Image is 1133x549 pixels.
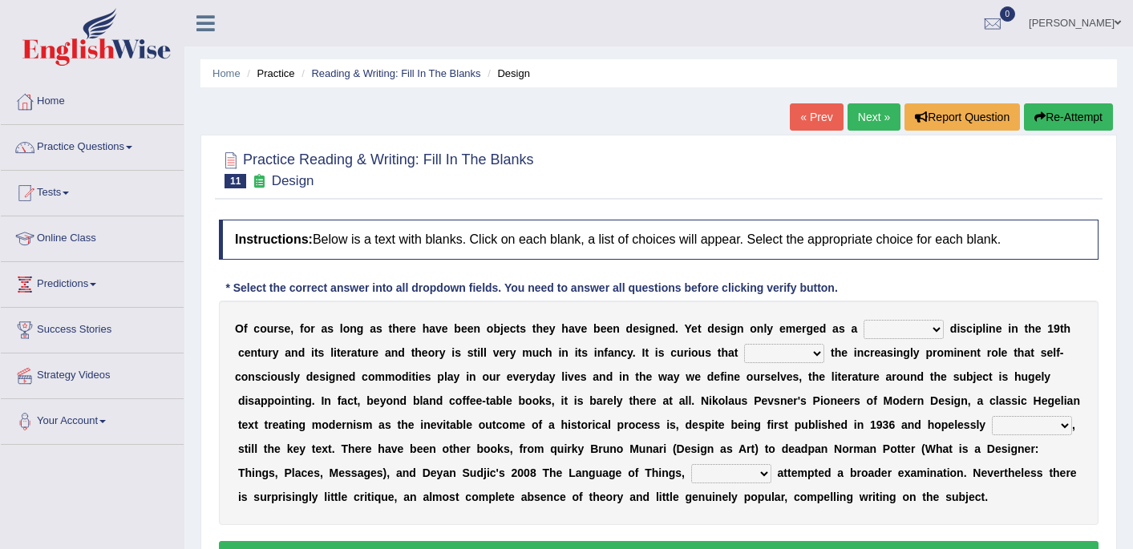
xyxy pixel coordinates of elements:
b: g [649,322,656,335]
b: d [669,322,676,335]
b: h [423,322,430,335]
b: t [411,346,415,359]
b: v [575,322,581,335]
b: u [489,370,496,383]
b: e [422,346,428,359]
b: h [835,346,842,359]
b: i [594,346,597,359]
b: c [864,346,870,359]
b: b [454,322,461,335]
b: o [991,346,998,359]
b: h [392,322,399,335]
b: b [593,322,601,335]
b: n [1011,322,1018,335]
b: c [238,346,245,359]
b: h [561,322,569,335]
b: n [335,370,342,383]
b: i [893,346,896,359]
b: o [343,322,350,335]
a: Home [1,79,184,119]
b: i [957,322,960,335]
b: d [626,322,633,335]
b: t [1060,322,1064,335]
b: s [255,370,261,383]
small: Design [272,173,314,188]
b: i [477,346,480,359]
b: c [510,322,516,335]
b: t [645,346,649,359]
li: Practice [243,66,294,81]
b: i [326,370,329,383]
b: n [655,322,662,335]
b: y [293,370,300,383]
button: Re-Attempt [1024,103,1113,131]
b: f [300,322,304,335]
b: u [267,322,274,335]
b: s [658,346,665,359]
b: e [543,322,549,335]
b: e [779,322,786,335]
b: e [662,322,669,335]
b: s [318,346,325,359]
b: h [721,346,728,359]
b: i [558,346,561,359]
b: c [539,346,545,359]
b: j [500,322,504,335]
b: e [442,322,448,335]
b: m [385,370,395,383]
b: d [707,322,714,335]
b: a [543,370,549,383]
b: u [677,346,684,359]
li: Design [484,66,530,81]
b: t [635,370,639,383]
b: y [913,346,920,359]
b: i [645,322,649,335]
b: h [639,370,646,383]
b: s [721,322,727,335]
b: s [425,370,431,383]
b: t [1014,346,1018,359]
b: n [622,370,629,383]
b: y [454,370,460,383]
b: n [896,346,904,359]
b: s [887,346,893,359]
a: Success Stories [1,308,184,348]
b: e [461,322,467,335]
b: a [321,322,327,335]
b: r [268,346,272,359]
b: i [985,322,989,335]
b: t [532,322,536,335]
h2: Practice Reading & Writing: Fill In The Blanks [219,148,534,188]
b: i [268,370,271,383]
b: g [329,370,336,383]
b: b [493,322,500,335]
b: l [998,346,1001,359]
a: Tests [1,171,184,211]
b: n [597,346,605,359]
b: e [841,346,848,359]
b: d [819,322,827,335]
b: l [484,346,487,359]
b: t [1030,346,1034,359]
b: i [973,322,976,335]
b: o [428,346,435,359]
b: o [304,322,311,335]
b: e [519,370,525,383]
b: u [361,346,368,359]
a: Practice Questions [1,125,184,165]
b: s [839,322,845,335]
b: e [1001,346,1008,359]
b: o [260,322,267,335]
b: l [480,346,484,359]
b: t [411,370,415,383]
b: e [574,370,581,383]
b: Instructions: [235,232,313,246]
b: e [399,322,406,335]
b: - [1060,346,1064,359]
b: r [406,322,410,335]
b: o [482,370,489,383]
b: d [349,370,356,383]
b: s [467,346,474,359]
small: Exam occurring question [250,174,267,189]
b: i [854,346,857,359]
